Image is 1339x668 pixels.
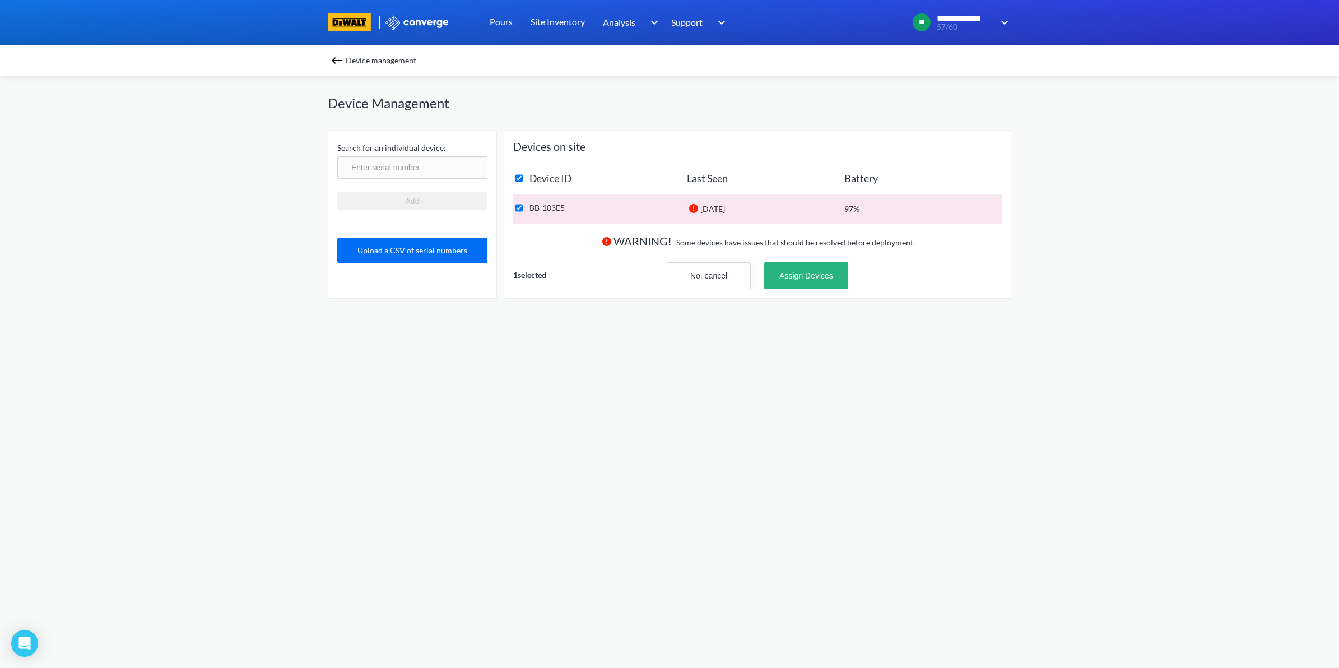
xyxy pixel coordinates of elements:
button: Assign Devices [764,262,848,289]
img: alert-critical.svg [687,202,700,215]
p: Some devices have issues that should be resolved before deployment. [676,234,915,249]
h2: Devices on site [513,140,1002,153]
img: alert-critical.svg [600,234,613,249]
h3: Last Seen [687,172,844,184]
span: 57/60 [937,23,993,31]
label: Search for an individual device: [337,142,487,154]
a: branding logo [328,13,384,31]
img: downArrow.svg [993,16,1011,29]
span: Analysis [603,15,635,29]
h1: Device Management [328,76,1011,130]
div: Open Intercom Messenger [11,630,38,657]
h3: Device ID [529,172,687,184]
button: Add [337,192,487,210]
h2: WARNING! [613,234,672,249]
button: No, cancel [667,262,751,289]
img: backspace.svg [330,54,343,67]
input: Enter serial number [337,156,487,179]
img: branding logo [328,13,371,31]
h3: Battery [844,172,1002,184]
span: Device management [346,53,416,68]
label: Upload a CSV of serial numbers [337,238,487,263]
div: 1 selected [513,249,546,281]
span: BB-103E5 [529,195,687,224]
img: downArrow.svg [710,16,728,29]
span: 97% [844,202,859,219]
span: [DATE] [700,202,725,219]
span: Support [671,15,703,29]
img: downArrow.svg [643,16,661,29]
img: logo_ewhite.svg [384,15,449,30]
